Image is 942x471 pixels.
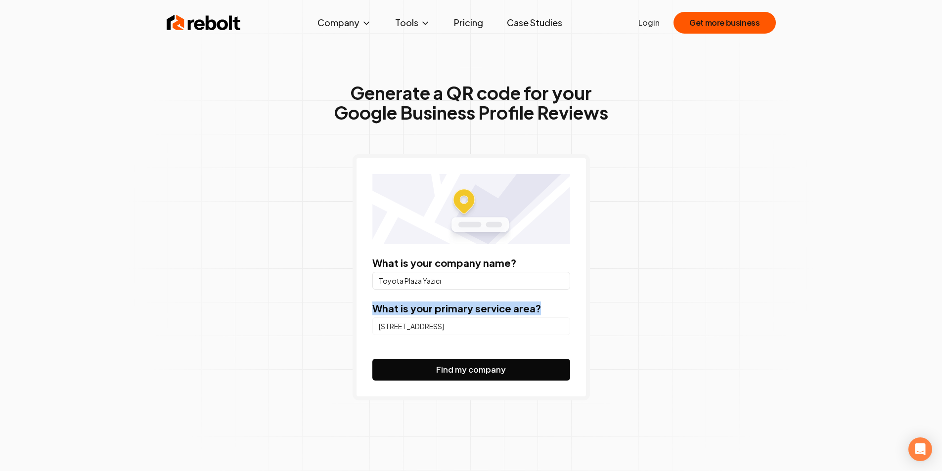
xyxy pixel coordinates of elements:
[908,437,932,461] div: Open Intercom Messenger
[167,13,241,33] img: Rebolt Logo
[372,174,570,244] img: Location map
[310,13,379,33] button: Company
[372,257,516,269] label: What is your company name?
[372,302,541,314] label: What is your primary service area?
[372,272,570,290] input: Company Name
[372,317,570,335] input: City or county or neighborhood
[446,13,491,33] a: Pricing
[673,12,775,34] button: Get more business
[387,13,438,33] button: Tools
[638,17,660,29] a: Login
[372,359,570,381] button: Find my company
[334,83,608,123] h1: Generate a QR code for your Google Business Profile Reviews
[499,13,570,33] a: Case Studies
